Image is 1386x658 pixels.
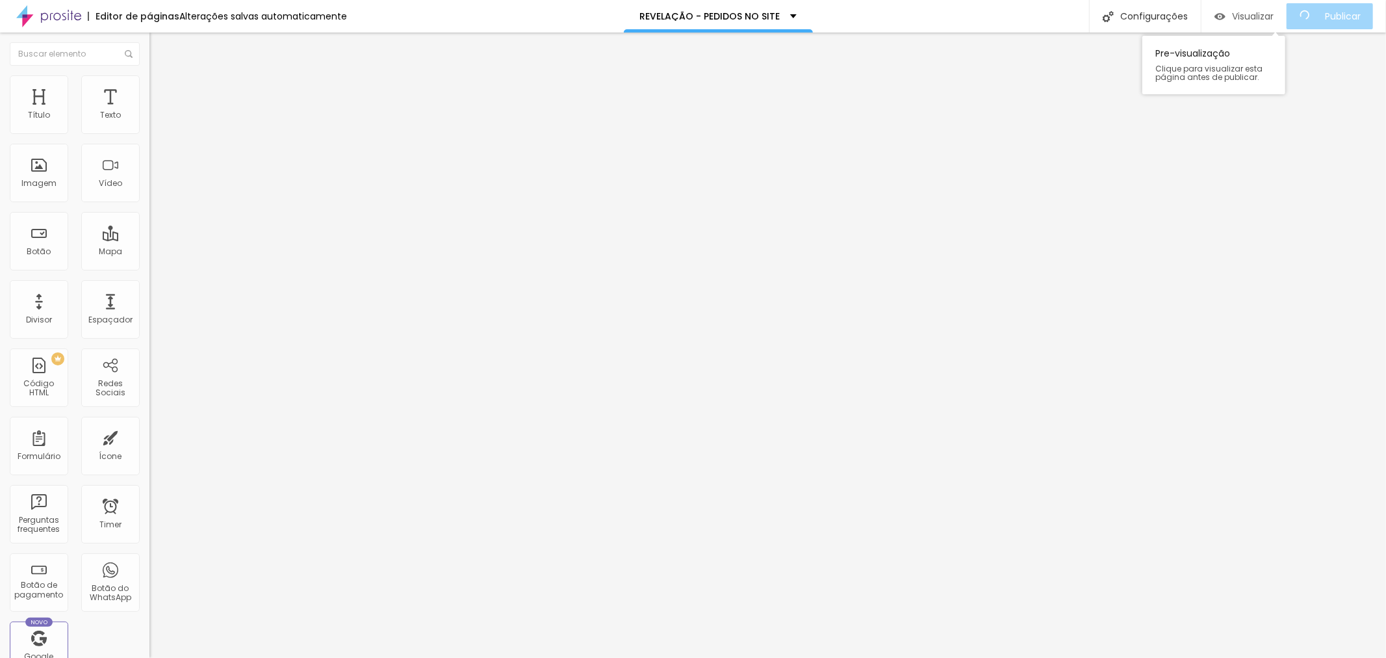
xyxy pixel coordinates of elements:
div: Mapa [99,247,122,256]
div: Perguntas frequentes [13,516,64,534]
span: Clique para visualizar esta página antes de publicar. [1155,64,1272,81]
span: Visualizar [1232,11,1274,21]
button: Visualizar [1201,3,1287,29]
button: Publicar [1287,3,1373,29]
div: Espaçador [88,315,133,324]
div: Ícone [99,452,122,461]
img: Icone [125,50,133,58]
div: Botão [27,247,51,256]
div: Pre-visualização [1142,36,1285,94]
input: Buscar elemento [10,42,140,66]
div: Título [28,111,50,120]
p: REVELAÇÃO - PEDIDOS NO SITE [640,12,780,21]
div: Divisor [26,315,52,324]
div: Timer [99,520,122,529]
div: Vídeo [99,179,122,188]
iframe: Editor [149,33,1386,658]
div: Formulário [18,452,60,461]
div: Imagem [21,179,57,188]
div: Alterações salvas automaticamente [179,12,347,21]
div: Código HTML [13,379,64,398]
div: Texto [100,111,121,120]
span: Publicar [1325,11,1361,21]
img: view-1.svg [1214,11,1226,22]
div: Redes Sociais [84,379,136,398]
div: Editor de páginas [88,12,179,21]
div: Botão do WhatsApp [84,584,136,603]
div: Botão de pagamento [13,581,64,599]
div: Novo [25,618,53,627]
img: Icone [1103,11,1114,22]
